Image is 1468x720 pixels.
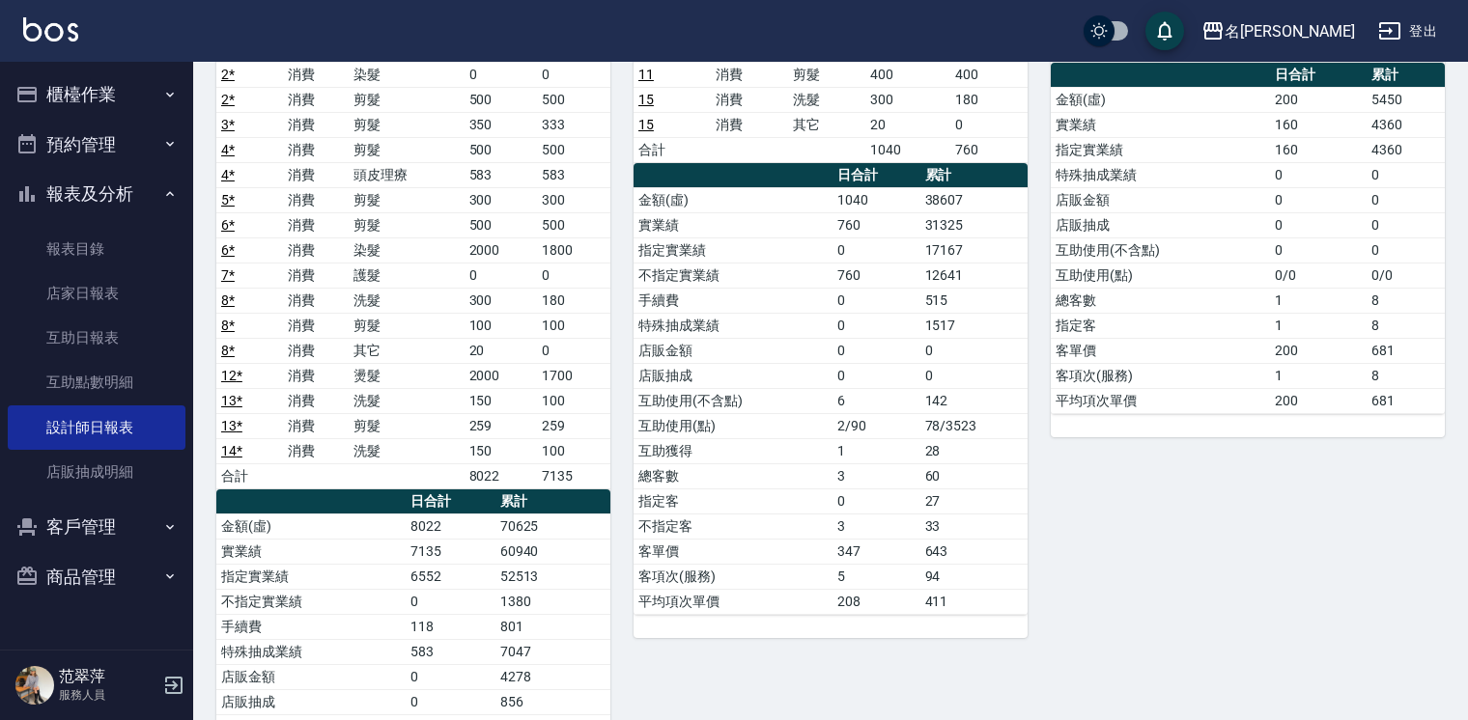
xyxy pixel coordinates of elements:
[634,539,833,564] td: 客單價
[833,488,920,513] td: 0
[1367,288,1445,313] td: 8
[1145,12,1184,50] button: save
[283,62,350,87] td: 消費
[349,288,464,313] td: 洗髮
[833,237,920,263] td: 0
[216,614,406,639] td: 手續費
[537,212,610,237] td: 500
[537,137,610,162] td: 500
[833,463,920,488] td: 3
[1367,263,1445,288] td: 0/0
[8,552,185,602] button: 商品管理
[465,463,538,488] td: 8022
[920,589,1028,614] td: 411
[465,438,538,463] td: 150
[537,313,610,338] td: 100
[283,212,350,237] td: 消費
[465,363,538,388] td: 2000
[216,539,406,564] td: 實業績
[833,539,920,564] td: 347
[920,388,1028,413] td: 142
[833,263,920,288] td: 760
[8,227,185,271] a: 報表目錄
[634,363,833,388] td: 店販抽成
[349,263,464,288] td: 護髮
[1270,63,1367,88] th: 日合計
[634,513,833,539] td: 不指定客
[537,62,610,87] td: 0
[1367,63,1445,88] th: 累計
[833,163,920,188] th: 日合計
[634,212,833,237] td: 實業績
[1270,87,1367,112] td: 200
[1367,363,1445,388] td: 8
[1270,263,1367,288] td: 0/0
[495,489,610,514] th: 累計
[1367,87,1445,112] td: 5450
[216,664,406,689] td: 店販金額
[406,664,495,689] td: 0
[634,413,833,438] td: 互助使用(點)
[634,488,833,513] td: 指定客
[711,87,788,112] td: 消費
[465,112,538,137] td: 350
[920,438,1028,463] td: 28
[920,212,1028,237] td: 31325
[283,137,350,162] td: 消費
[283,187,350,212] td: 消費
[788,62,865,87] td: 剪髮
[638,67,654,82] a: 11
[283,413,350,438] td: 消費
[8,169,185,219] button: 報表及分析
[1367,187,1445,212] td: 0
[465,388,538,413] td: 150
[634,338,833,363] td: 店販金額
[1051,162,1270,187] td: 特殊抽成業績
[406,539,495,564] td: 7135
[465,187,538,212] td: 300
[1270,288,1367,313] td: 1
[465,212,538,237] td: 500
[865,112,950,137] td: 20
[833,413,920,438] td: 2/90
[634,263,833,288] td: 不指定實業績
[634,438,833,463] td: 互助獲得
[349,313,464,338] td: 剪髮
[465,338,538,363] td: 20
[1225,19,1355,43] div: 名[PERSON_NAME]
[349,187,464,212] td: 剪髮
[537,363,610,388] td: 1700
[216,513,406,539] td: 金額(虛)
[59,686,157,704] p: 服務人員
[1270,313,1367,338] td: 1
[1051,212,1270,237] td: 店販抽成
[833,338,920,363] td: 0
[537,263,610,288] td: 0
[1270,112,1367,137] td: 160
[833,363,920,388] td: 0
[495,639,610,664] td: 7047
[920,237,1028,263] td: 17167
[634,163,1028,615] table: a dense table
[283,338,350,363] td: 消費
[537,338,610,363] td: 0
[634,288,833,313] td: 手續費
[1367,313,1445,338] td: 8
[406,639,495,664] td: 583
[465,263,538,288] td: 0
[349,62,464,87] td: 染髮
[349,413,464,438] td: 剪髮
[920,463,1028,488] td: 60
[1270,162,1367,187] td: 0
[1367,388,1445,413] td: 681
[349,137,464,162] td: 剪髮
[537,237,610,263] td: 1800
[833,438,920,463] td: 1
[1051,338,1270,363] td: 客單價
[1051,63,1445,414] table: a dense table
[1367,212,1445,237] td: 0
[465,288,538,313] td: 300
[8,69,185,120] button: 櫃檯作業
[1367,112,1445,137] td: 4360
[283,112,350,137] td: 消費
